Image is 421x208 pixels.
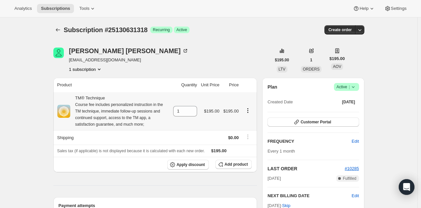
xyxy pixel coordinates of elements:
img: product img [57,105,70,118]
span: Active [337,84,357,90]
a: #10285 [345,166,359,171]
span: LTV [279,67,285,72]
span: Customer Portal [301,119,331,125]
button: Shipping actions [243,133,253,140]
span: [DATE] · [267,203,290,208]
span: 1 [310,57,312,63]
span: Edit [352,138,359,145]
div: TM® Technique [70,95,169,128]
span: [EMAIL_ADDRESS][DOMAIN_NAME] [69,57,189,63]
button: #10285 [345,165,359,172]
button: Tools [75,4,100,13]
span: Settings [391,6,407,11]
h2: FREQUENCY [267,138,352,145]
button: Apply discount [167,160,209,170]
th: Shipping [53,130,171,145]
h2: LAST ORDER [267,165,345,172]
button: [DATE] [338,97,359,107]
button: Edit [352,193,359,199]
span: $195.00 [204,109,219,114]
span: Apply discount [176,162,205,167]
span: Add product [225,162,248,167]
span: [DATE] [267,175,281,182]
button: $195.00 [271,55,293,65]
button: Product actions [243,107,253,114]
span: Subscriptions [41,6,70,11]
span: Tools [79,6,89,11]
span: $0.00 [228,135,239,140]
span: AOV [333,64,341,69]
span: $195.00 [329,55,345,62]
th: Quantity [171,78,199,92]
span: $195.00 [223,109,239,114]
th: Price [221,78,241,92]
button: Help [349,4,379,13]
span: $195.00 [275,57,289,63]
span: [DATE] [342,99,355,105]
span: Create order [328,27,352,32]
span: Active [176,27,187,32]
button: Subscriptions [53,25,63,34]
h2: Plan [267,84,277,90]
button: Edit [348,136,363,147]
button: Product actions [69,66,102,73]
th: Unit Price [199,78,221,92]
button: Settings [380,4,411,13]
span: Subscription #25130631318 [64,26,148,33]
th: Product [53,78,171,92]
button: Add product [215,160,252,169]
span: Fulfilled [343,176,356,181]
button: Create order [324,25,356,34]
span: | [349,84,350,90]
span: $195.00 [211,148,227,153]
div: Open Intercom Messenger [399,179,414,195]
div: [PERSON_NAME] [PERSON_NAME] [69,48,189,54]
button: 1 [306,55,316,65]
span: Laurie Lichtenstein [53,48,64,58]
button: Analytics [10,4,36,13]
span: ORDERS [303,67,320,72]
span: Every 1 month [267,149,295,154]
small: Course fee includes personalized instruction in the TM technique, immediate follow-up sessions an... [75,102,163,127]
span: Recurring [153,27,170,32]
span: Created Date [267,99,293,105]
span: Analytics [14,6,32,11]
span: Help [359,6,368,11]
button: Subscriptions [37,4,74,13]
button: Customer Portal [267,117,359,127]
h2: NEXT BILLING DATE [267,193,352,199]
span: Sales tax (if applicable) is not displayed because it is calculated with each new order. [57,149,205,153]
